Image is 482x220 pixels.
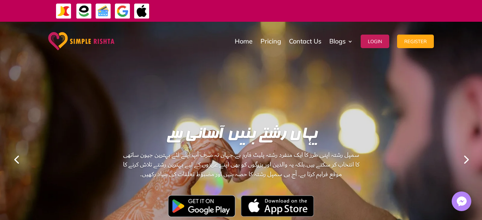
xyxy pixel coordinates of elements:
a: Blogs [329,24,353,59]
img: Google Play [168,195,235,217]
a: Login [361,24,389,59]
strong: ایزی پیسہ [283,4,299,17]
img: GooglePay-icon [115,3,131,19]
a: Contact Us [289,24,321,59]
img: ApplePay-icon [134,3,150,19]
img: JazzCash-icon [56,3,72,19]
button: Register [397,35,434,48]
a: Pricing [260,24,281,59]
: سمپل رشتہ اپنی طرز کا ایک منفرد رشتہ پلیٹ فارم ہے۔جہاں نہ صرف آپ اپنے لئے بہترین جیون ساتھی کا ان... [122,150,360,220]
img: Messenger [455,194,469,209]
strong: جاز کیش [300,4,315,17]
h1: یہاں رشتے بنیں آسانی سے [122,127,360,147]
a: Register [397,24,434,59]
div: ایپ میں پیمنٹ صرف گوگل پے اور ایپل پے کے ذریعے ممکن ہے۔ ، یا کریڈٹ کارڈ کے ذریعے ویب سائٹ پر ہوگی۔ [171,6,466,15]
button: Login [361,35,389,48]
img: EasyPaisa-icon [76,3,92,19]
a: Home [235,24,253,59]
img: Credit Cards [95,3,111,19]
